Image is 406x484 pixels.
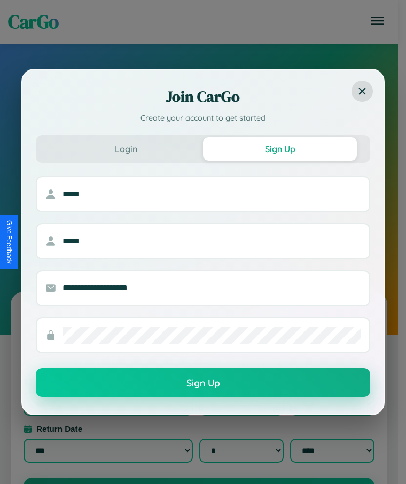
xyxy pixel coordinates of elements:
[203,137,357,161] button: Sign Up
[5,220,13,264] div: Give Feedback
[49,137,203,161] button: Login
[36,368,370,397] button: Sign Up
[36,86,370,107] h2: Join CarGo
[36,113,370,124] p: Create your account to get started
